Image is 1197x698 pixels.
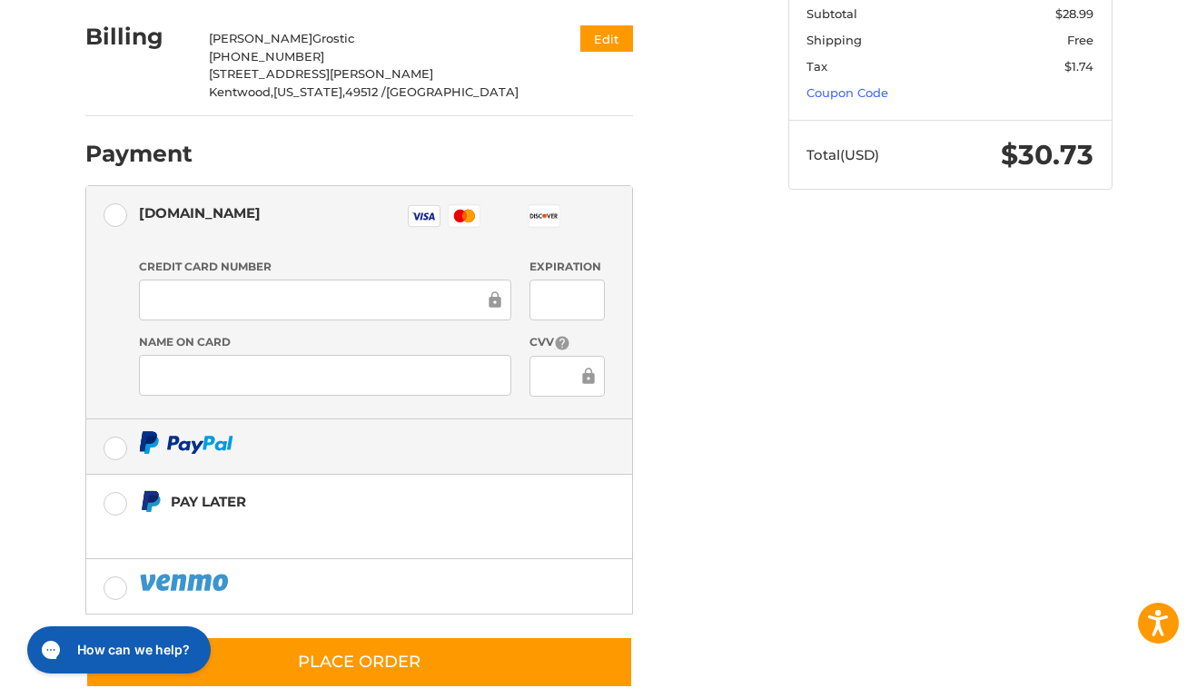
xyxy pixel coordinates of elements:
[806,33,862,47] span: Shipping
[85,636,633,688] button: Place Order
[386,84,519,99] span: [GEOGRAPHIC_DATA]
[209,31,312,45] span: [PERSON_NAME]
[1001,138,1093,172] span: $30.73
[806,146,879,163] span: Total (USD)
[345,84,386,99] span: 49512 /
[806,85,888,100] a: Coupon Code
[209,49,324,64] span: [PHONE_NUMBER]
[312,31,354,45] span: Grostic
[1047,649,1197,698] iframe: Google Customer Reviews
[139,334,511,350] label: Name on Card
[139,198,261,228] div: [DOMAIN_NAME]
[139,490,162,513] img: Pay Later icon
[209,84,273,99] span: Kentwood,
[806,59,827,74] span: Tax
[85,140,193,168] h2: Payment
[1067,33,1093,47] span: Free
[209,66,433,81] span: [STREET_ADDRESS][PERSON_NAME]
[1055,6,1093,21] span: $28.99
[139,521,519,536] iframe: PayPal Message 1
[273,84,345,99] span: [US_STATE],
[529,334,605,351] label: CVV
[580,25,633,52] button: Edit
[529,259,605,275] label: Expiration
[85,23,192,51] h2: Billing
[1064,59,1093,74] span: $1.74
[806,6,857,21] span: Subtotal
[139,571,232,594] img: PayPal icon
[139,259,511,275] label: Credit Card Number
[171,487,519,516] div: Pay Later
[18,620,216,680] iframe: Gorgias live chat messenger
[139,431,233,454] img: PayPal icon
